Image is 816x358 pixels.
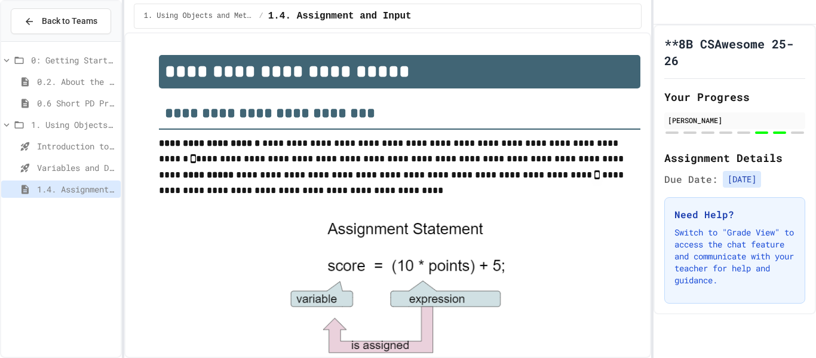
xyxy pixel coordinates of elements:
[259,11,263,21] span: /
[37,140,116,152] span: Introduction to Algorithms, Programming, and Compilers
[674,207,795,222] h3: Need Help?
[11,8,111,34] button: Back to Teams
[31,54,116,66] span: 0: Getting Started
[37,161,116,174] span: Variables and Data Types - Quiz
[37,75,116,88] span: 0.2. About the AP CSA Exam
[268,9,412,23] span: 1.4. Assignment and Input
[31,118,116,131] span: 1. Using Objects and Methods
[664,172,718,186] span: Due Date:
[664,88,805,105] h2: Your Progress
[37,97,116,109] span: 0.6 Short PD Pretest
[664,35,805,69] h1: **8B CSAwesome 25-26
[42,15,97,27] span: Back to Teams
[144,11,254,21] span: 1. Using Objects and Methods
[723,171,761,188] span: [DATE]
[664,149,805,166] h2: Assignment Details
[674,227,795,286] p: Switch to "Grade View" to access the chat feature and communicate with your teacher for help and ...
[668,115,802,126] div: [PERSON_NAME]
[37,183,116,195] span: 1.4. Assignment and Input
